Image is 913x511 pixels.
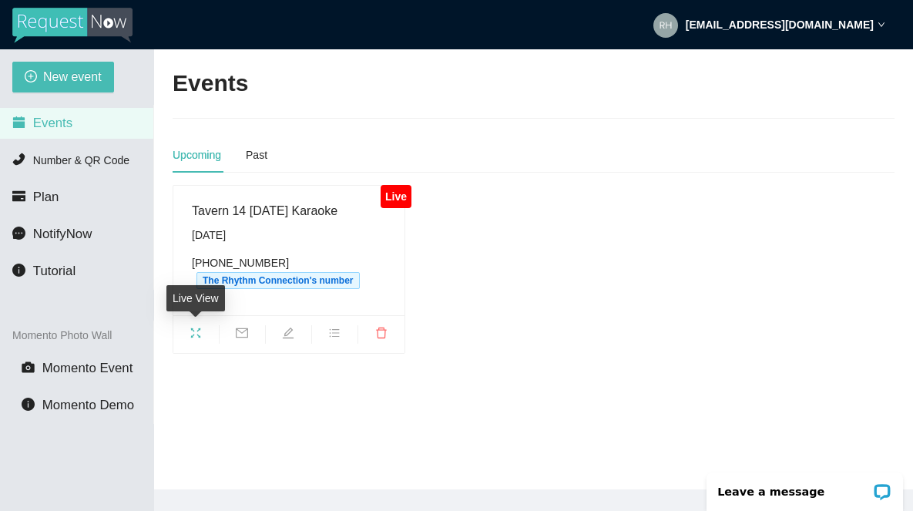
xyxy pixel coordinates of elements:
span: info-circle [12,264,25,277]
span: The Rhythm Connection's number [196,272,360,289]
span: edit [266,327,311,344]
span: calendar [12,116,25,129]
span: Number & QR Code [33,154,129,166]
span: mail [220,327,265,344]
span: info-circle [22,398,35,411]
div: [DATE] [192,227,386,244]
div: [PHONE_NUMBER] [192,254,386,289]
img: RequestNow [12,8,133,43]
span: NotifyNow [33,227,92,241]
span: Tutorial [33,264,76,278]
span: Momento Demo [42,398,134,412]
span: bars [312,327,357,344]
span: phone [12,153,25,166]
span: plus-circle [25,70,37,85]
div: Live [381,185,411,208]
span: Plan [33,190,59,204]
span: Momento Event [42,361,133,375]
span: down [878,21,885,29]
div: Tavern 14 [DATE] Karaoke [192,201,386,220]
span: delete [358,327,404,344]
div: Past [246,146,267,163]
span: New event [43,67,102,86]
strong: [EMAIL_ADDRESS][DOMAIN_NAME] [686,18,874,31]
span: Events [33,116,72,130]
h2: Events [173,68,248,99]
span: message [12,227,25,240]
span: fullscreen [173,327,219,344]
img: aaa7bb0bfbf9eacfe7a42b5dcf2cbb08 [653,13,678,38]
iframe: LiveChat chat widget [696,462,913,511]
div: Upcoming [173,146,221,163]
span: credit-card [12,190,25,203]
button: plus-circleNew event [12,62,114,92]
div: Live View [166,285,225,311]
span: camera [22,361,35,374]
